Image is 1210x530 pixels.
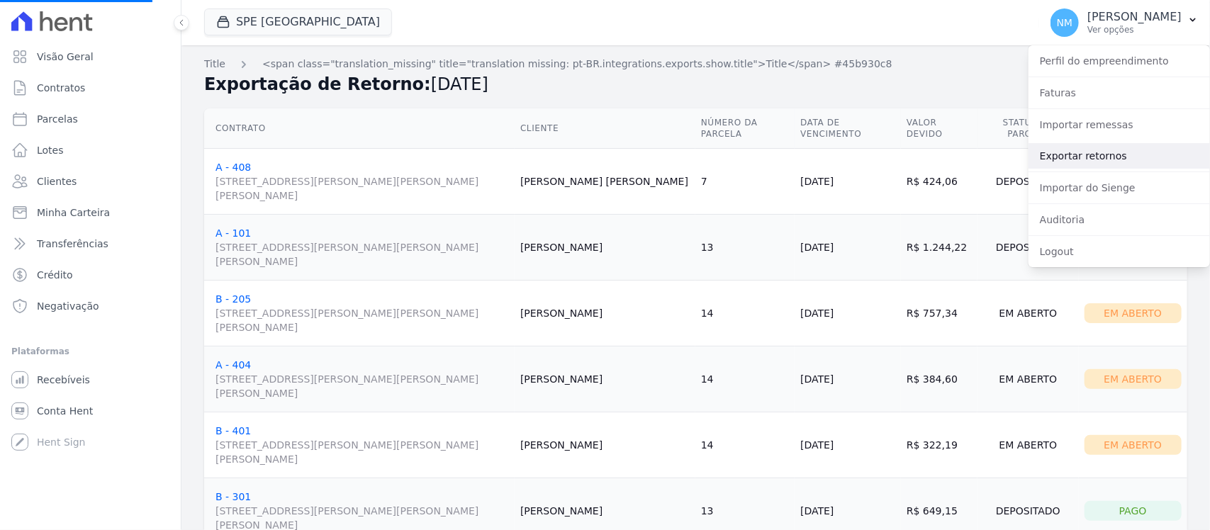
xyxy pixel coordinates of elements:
span: Crédito [37,268,73,282]
div: Em Aberto [1085,369,1182,389]
a: Exportar retornos [1029,143,1210,169]
a: B - 205[STREET_ADDRESS][PERSON_NAME][PERSON_NAME][PERSON_NAME] [215,293,509,334]
p: Ver opções [1087,24,1182,35]
td: R$ 757,34 [901,281,977,346]
a: Lotes [6,136,175,164]
td: 7 [695,149,795,215]
td: R$ 424,06 [901,149,977,215]
th: Cliente [515,108,695,149]
div: Em Aberto [1085,303,1182,323]
span: Contratos [37,81,85,95]
td: [DATE] [795,149,901,215]
span: [STREET_ADDRESS][PERSON_NAME][PERSON_NAME][PERSON_NAME] [215,306,509,334]
a: Negativação [6,292,175,320]
a: Parcelas [6,105,175,133]
a: Title [204,57,225,72]
td: R$ 1.244,22 [901,215,977,281]
span: [STREET_ADDRESS][PERSON_NAME][PERSON_NAME][PERSON_NAME] [215,240,509,269]
a: A - 404[STREET_ADDRESS][PERSON_NAME][PERSON_NAME][PERSON_NAME] [215,359,509,400]
a: Minha Carteira [6,198,175,227]
div: Em Aberto [1085,435,1182,455]
a: Faturas [1029,80,1210,106]
a: Importar do Sienge [1029,175,1210,201]
div: Plataformas [11,343,169,360]
span: Visão Geral [37,50,94,64]
span: Clientes [37,174,77,188]
a: A - 408[STREET_ADDRESS][PERSON_NAME][PERSON_NAME][PERSON_NAME] [215,162,509,203]
td: R$ 322,19 [901,412,977,478]
span: [STREET_ADDRESS][PERSON_NAME][PERSON_NAME][PERSON_NAME] [215,174,509,203]
div: Em Aberto [983,435,1072,455]
span: Recebíveis [37,373,90,387]
a: Logout [1029,239,1210,264]
span: [DATE] [431,74,488,94]
a: <span class="translation_missing" title="translation missing: pt-BR.integrations.exports.show.tit... [262,57,892,72]
h2: Exportação de Retorno: [204,72,1055,97]
th: Data de Vencimento [795,108,901,149]
span: [STREET_ADDRESS][PERSON_NAME][PERSON_NAME][PERSON_NAME] [215,372,509,400]
td: [PERSON_NAME] [PERSON_NAME] [515,149,695,215]
button: NM [PERSON_NAME] Ver opções [1039,3,1210,43]
nav: Breadcrumb [204,57,1187,72]
div: Depositado [983,171,1072,191]
a: Perfil do empreendimento [1029,48,1210,74]
div: Depositado [983,237,1072,257]
td: [DATE] [795,346,901,412]
td: [PERSON_NAME] [515,412,695,478]
span: Conta Hent [37,404,93,418]
a: Contratos [6,74,175,102]
a: Importar remessas [1029,112,1210,137]
td: 14 [695,346,795,412]
a: Clientes [6,167,175,196]
span: Negativação [37,299,99,313]
th: Status da Parcela [977,108,1078,149]
div: Em Aberto [983,369,1072,389]
td: [DATE] [795,215,901,281]
a: Conta Hent [6,397,175,425]
span: [STREET_ADDRESS][PERSON_NAME][PERSON_NAME][PERSON_NAME] [215,438,509,466]
a: Transferências [6,230,175,258]
span: Minha Carteira [37,205,110,220]
span: Lotes [37,143,64,157]
button: SPE [GEOGRAPHIC_DATA] [204,9,392,35]
th: Contrato [204,108,515,149]
a: Visão Geral [6,43,175,71]
td: 13 [695,215,795,281]
a: Auditoria [1029,207,1210,232]
td: [DATE] [795,281,901,346]
a: B - 401[STREET_ADDRESS][PERSON_NAME][PERSON_NAME][PERSON_NAME] [215,425,509,466]
td: 14 [695,281,795,346]
th: Número da Parcela [695,108,795,149]
span: NM [1057,18,1073,28]
div: Em Aberto [983,303,1072,323]
td: [DATE] [795,412,901,478]
span: translation missing: pt-BR.integrations.exports.index.title [204,58,225,69]
a: A - 101[STREET_ADDRESS][PERSON_NAME][PERSON_NAME][PERSON_NAME] [215,227,509,269]
td: [PERSON_NAME] [515,346,695,412]
span: Parcelas [37,112,78,126]
td: 14 [695,412,795,478]
p: [PERSON_NAME] [1087,10,1182,24]
th: Valor devido [901,108,977,149]
div: Pago [1085,501,1182,521]
div: Depositado [983,501,1072,521]
td: [PERSON_NAME] [515,281,695,346]
a: Crédito [6,261,175,289]
span: Transferências [37,237,108,251]
td: R$ 384,60 [901,346,977,412]
a: Recebíveis [6,366,175,394]
td: [PERSON_NAME] [515,215,695,281]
